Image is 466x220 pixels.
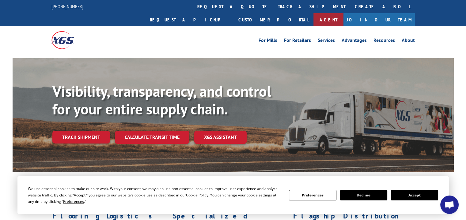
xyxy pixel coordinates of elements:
[115,131,189,144] a: Calculate transit time
[28,185,282,205] div: We use essential cookies to make our site work. With your consent, we may also use non-essential ...
[343,13,415,26] a: Join Our Team
[284,38,311,45] a: For Retailers
[391,190,438,200] button: Accept
[51,3,83,9] a: [PHONE_NUMBER]
[259,38,277,45] a: For Mills
[186,192,208,198] span: Cookie Policy
[373,38,395,45] a: Resources
[289,190,336,200] button: Preferences
[342,38,367,45] a: Advantages
[52,131,110,144] a: Track shipment
[340,190,387,200] button: Decline
[440,196,459,214] div: Open chat
[313,13,343,26] a: Agent
[63,199,84,204] span: Preferences
[145,13,234,26] a: Request a pickup
[318,38,335,45] a: Services
[17,176,449,214] div: Cookie Consent Prompt
[194,131,247,144] a: XGS ASSISTANT
[402,38,415,45] a: About
[234,13,313,26] a: Customer Portal
[52,82,271,118] b: Visibility, transparency, and control for your entire supply chain.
